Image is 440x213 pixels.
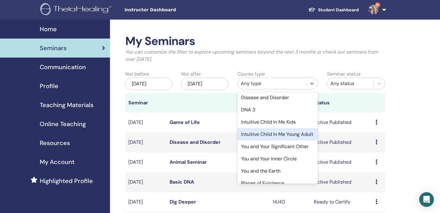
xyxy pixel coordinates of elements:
th: Status [311,93,372,113]
div: Open Intercom Messenger [419,192,434,207]
div: You and the Earth [237,165,318,177]
a: Dig Deeper [170,199,196,205]
td: Active Published [311,152,372,172]
div: [DATE] [125,78,172,90]
h2: My Seminars [125,34,385,48]
p: You can customize the filter to explore upcoming seminars beyond the next 3 months or check out s... [125,48,385,63]
span: Instructor Dashboard [124,7,216,13]
span: Online Teaching [40,119,86,129]
div: You and Your Significant Other [237,140,318,153]
label: Course type [237,70,265,78]
div: Any type [241,80,303,87]
div: Intuitive Child In Me Kids [237,116,318,128]
img: graduation-cap-white.svg [308,7,316,12]
a: Game of Life [170,119,200,125]
span: 9+ [375,2,380,7]
label: Seminar status [327,70,361,78]
span: Profile [40,81,58,91]
span: Teaching Materials [40,100,94,110]
div: Any status [330,80,370,87]
img: logo.png [40,3,113,17]
span: Highlighted Profile [40,176,93,185]
th: Seminar [125,93,167,113]
div: [DATE] [181,78,228,90]
img: default.jpg [369,5,378,15]
span: My Account [40,157,75,166]
td: [DATE] [125,133,167,152]
span: Home [40,24,57,34]
a: Student Dashboard [303,4,364,16]
a: Basic DNA [170,179,194,185]
td: [DATE] [125,152,167,172]
span: Communication [40,62,86,72]
td: Ready to Certify [311,192,372,212]
td: Active Published [311,113,372,133]
a: Disease and Disorder [170,139,221,145]
div: You and Your Inner Circle [237,153,318,165]
div: DNA 3 [237,104,318,116]
div: Planes of Existence [237,177,318,189]
td: [DATE] [125,192,167,212]
td: Active Published [311,133,372,152]
div: Disease and Disorder [237,92,318,104]
td: [DATE] [125,172,167,192]
label: Not after [181,70,201,78]
span: Seminars [40,43,67,53]
td: Active Published [311,172,372,192]
div: Intuitive Child In Me Young Adult [237,128,318,140]
td: [DATE] [125,113,167,133]
span: Resources [40,138,70,148]
a: Animal Seminar [170,159,207,165]
td: 14/40 [269,192,311,212]
label: Not before [125,70,149,78]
